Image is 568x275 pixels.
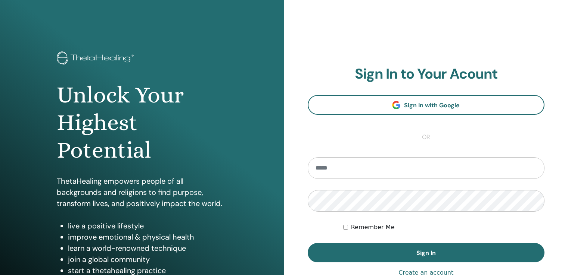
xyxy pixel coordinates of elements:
[68,243,227,254] li: learn a world-renowned technique
[57,81,227,164] h1: Unlock Your Highest Potential
[418,133,434,142] span: or
[308,95,545,115] a: Sign In with Google
[68,254,227,265] li: join a global community
[343,223,544,232] div: Keep me authenticated indefinitely or until I manually logout
[308,66,545,83] h2: Sign In to Your Acount
[57,176,227,209] p: ThetaHealing empowers people of all backgrounds and religions to find purpose, transform lives, a...
[404,101,460,109] span: Sign In with Google
[68,231,227,243] li: improve emotional & physical health
[308,243,545,262] button: Sign In
[351,223,395,232] label: Remember Me
[416,249,436,257] span: Sign In
[68,220,227,231] li: live a positive lifestyle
